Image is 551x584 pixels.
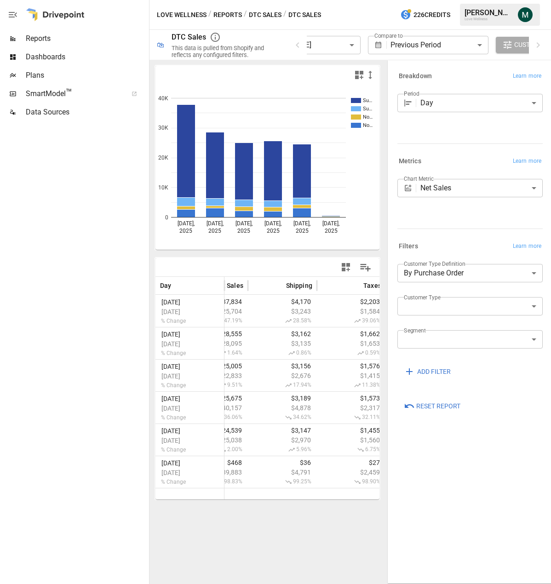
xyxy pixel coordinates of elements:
[518,7,533,22] img: Michael Cormack
[157,9,207,21] button: Love Wellness
[363,106,372,112] text: Su…
[253,436,312,444] span: $2,970
[512,2,538,28] button: Michael Cormack
[514,39,549,51] span: Customize
[172,33,206,41] div: DTC Sales
[26,33,147,44] span: Reports
[253,478,312,486] span: 99.25%
[160,459,219,467] span: [DATE]
[253,459,312,466] span: $36
[26,88,121,99] span: SmartModel
[160,479,219,485] span: % Change
[390,40,441,49] span: Previous Period
[157,40,164,49] div: 🛍
[253,298,312,305] span: $4,170
[322,220,339,227] text: [DATE],
[321,382,381,389] span: 11.38%
[158,155,168,161] text: 20K
[160,447,219,453] span: % Change
[513,242,541,251] span: Learn more
[321,349,381,357] span: 0.59%
[363,281,381,290] span: Taxes
[208,9,212,21] div: /
[396,6,454,23] button: 226Credits
[165,214,168,221] text: 0
[237,228,250,234] text: 2025
[253,362,312,370] span: $3,156
[160,340,219,348] span: [DATE]
[321,330,381,338] span: $1,662
[160,298,219,306] span: [DATE]
[325,228,338,234] text: 2025
[420,94,543,112] div: Day
[397,363,457,380] button: ADD FILTER
[513,72,541,81] span: Learn more
[160,331,219,338] span: [DATE]
[397,398,467,415] button: Reset Report
[160,308,219,315] span: [DATE]
[355,257,376,278] button: Manage Columns
[172,45,281,58] div: This data is pulled from Shopify and reflects any configured filters.
[296,228,309,234] text: 2025
[158,125,168,131] text: 30K
[160,437,219,444] span: [DATE]
[321,478,381,486] span: 98.90%
[214,281,243,290] span: Net Sales
[155,84,379,250] svg: A chart.
[417,366,451,378] span: ADD FILTER
[172,279,185,292] button: Sort
[160,281,172,290] span: Day
[321,414,381,421] span: 32.11%
[465,17,512,21] div: Love Wellness
[253,308,312,315] span: $3,243
[207,220,224,227] text: [DATE],
[253,404,312,412] span: $4,878
[253,382,312,389] span: 17.94%
[179,228,192,234] text: 2025
[160,405,219,412] span: [DATE]
[213,9,242,21] button: Reports
[404,293,441,301] label: Customer Type
[26,70,147,81] span: Plans
[158,184,168,191] text: 10K
[253,372,312,379] span: $2,676
[293,220,310,227] text: [DATE],
[321,459,381,466] span: $27
[160,469,219,476] span: [DATE]
[283,9,287,21] div: /
[249,9,281,21] button: DTC Sales
[397,264,543,282] div: By Purchase Order
[267,228,280,234] text: 2025
[253,340,312,347] span: $3,135
[321,395,381,402] span: $1,573
[399,156,421,166] h6: Metrics
[253,414,312,421] span: 34.62%
[160,372,219,380] span: [DATE]
[404,90,419,97] label: Period
[321,436,381,444] span: $1,560
[253,330,312,338] span: $3,162
[465,8,512,17] div: [PERSON_NAME]
[363,97,372,103] text: Su…
[235,220,253,227] text: [DATE],
[253,317,312,325] span: 28.58%
[264,220,281,227] text: [DATE],
[26,52,147,63] span: Dashboards
[404,260,465,268] label: Customer Type Definition
[374,32,403,40] label: Compare to
[263,36,360,54] div: [DATE] - [DATE]
[416,401,460,412] span: Reset Report
[321,340,381,347] span: $1,653
[253,395,312,402] span: $3,189
[253,349,312,357] span: 0.86%
[513,157,541,166] span: Learn more
[321,469,381,476] span: $2,459
[178,220,195,227] text: [DATE],
[321,446,381,453] span: 6.75%
[321,404,381,412] span: $2,317
[253,427,312,434] span: $3,147
[244,9,247,21] div: /
[321,427,381,434] span: $1,455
